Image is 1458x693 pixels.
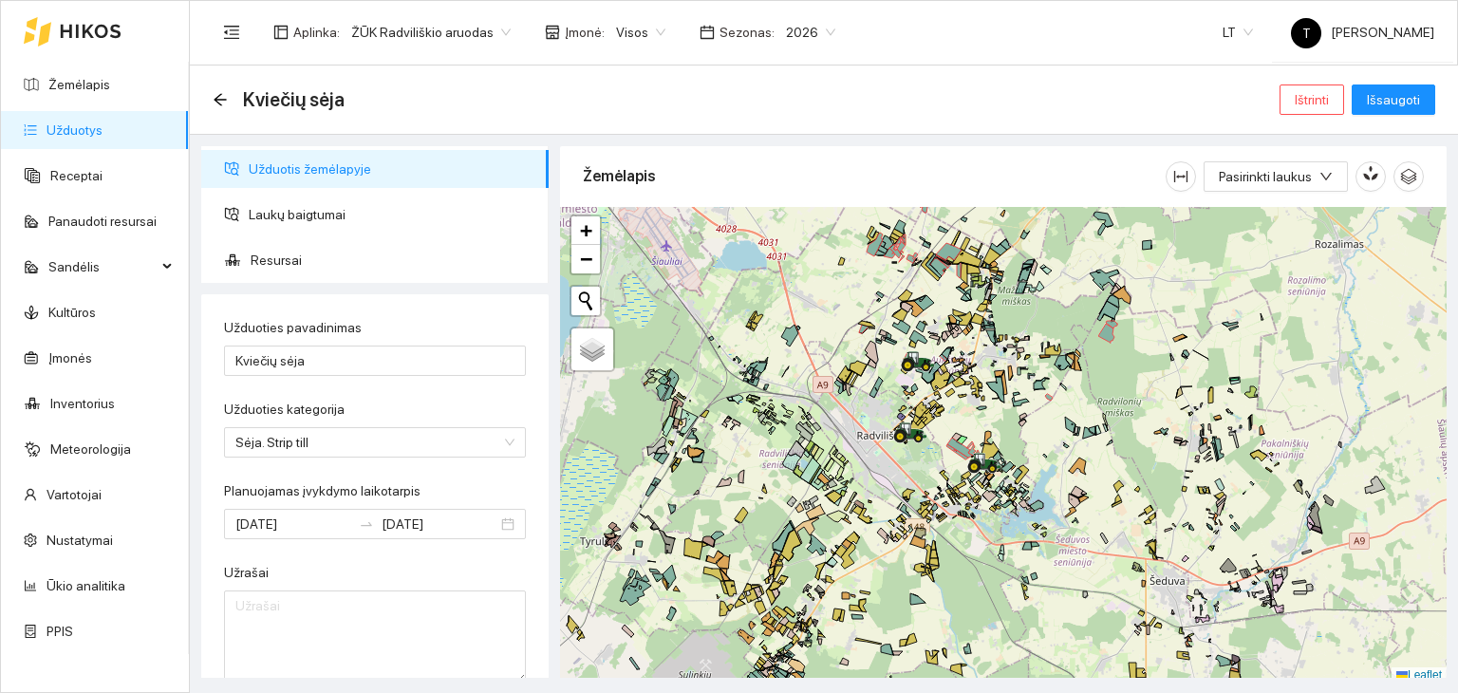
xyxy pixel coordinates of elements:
div: Atgal [213,92,228,108]
span: 2026 [786,18,835,47]
label: Užduoties kategorija [224,400,345,420]
span: column-width [1167,169,1195,184]
a: Inventorius [50,396,115,411]
span: ŽŪK Radviliškio aruodas [351,18,511,47]
a: Meteorologija [50,441,131,457]
span: Įmonė : [565,22,605,43]
span: Visos [616,18,665,47]
span: Sezonas : [720,22,775,43]
a: Receptai [50,168,103,183]
button: Pasirinkti laukusdown [1204,161,1348,192]
label: Planuojamas įvykdymo laikotarpis [224,481,421,501]
input: Užduoties pavadinimas [224,346,526,376]
a: Nustatymai [47,533,113,548]
span: arrow-left [213,92,228,107]
span: calendar [700,25,715,40]
span: Laukų baigtumai [249,196,533,234]
span: Ištrinti [1295,89,1329,110]
label: Užduoties pavadinimas [224,318,362,338]
button: column-width [1166,161,1196,192]
span: [PERSON_NAME] [1291,25,1434,40]
a: Vartotojai [47,487,102,502]
span: LT [1223,18,1253,47]
a: Žemėlapis [48,77,110,92]
input: Planuojamas įvykdymo laikotarpis [235,514,351,534]
button: Ištrinti [1280,84,1344,115]
a: Įmonės [48,350,92,365]
a: Kultūros [48,305,96,320]
input: Pabaigos data [382,514,497,534]
span: + [580,218,592,242]
span: Išsaugoti [1367,89,1420,110]
span: − [580,247,592,271]
span: T [1302,18,1311,48]
span: to [359,516,374,532]
a: Leaflet [1396,668,1442,682]
span: shop [545,25,560,40]
a: Zoom in [571,216,600,245]
span: Sėja. Strip till [235,428,514,457]
span: swap-right [359,516,374,532]
span: Kviečių sėja [243,84,345,115]
a: Užduotys [47,122,103,138]
a: PPIS [47,624,73,639]
button: Išsaugoti [1352,84,1435,115]
span: Užduotis žemėlapyje [249,150,533,188]
a: Ūkio analitika [47,578,125,593]
textarea: Užrašai [224,590,526,684]
span: Pasirinkti laukus [1219,166,1312,187]
button: Initiate a new search [571,287,600,315]
span: menu-fold [223,24,240,41]
div: Žemėlapis [583,149,1166,203]
a: Layers [571,328,613,370]
span: Resursai [251,241,533,279]
a: Zoom out [571,245,600,273]
span: Aplinka : [293,22,340,43]
span: down [1319,170,1333,185]
a: Panaudoti resursai [48,214,157,229]
span: Sandėlis [48,248,157,286]
button: menu-fold [213,13,251,51]
span: layout [273,25,289,40]
label: Užrašai [224,563,269,583]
